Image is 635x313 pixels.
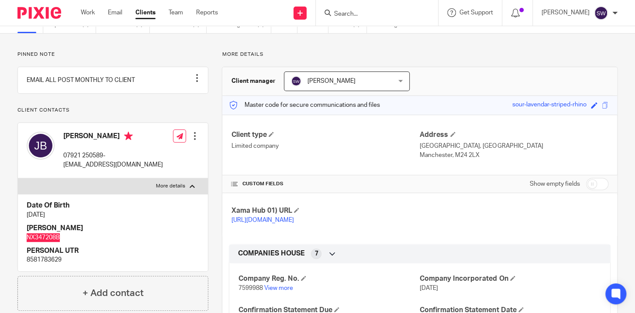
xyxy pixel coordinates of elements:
[169,8,183,17] a: Team
[420,142,608,150] p: [GEOGRAPHIC_DATA], [GEOGRAPHIC_DATA]
[63,160,163,169] p: [EMAIL_ADDRESS][DOMAIN_NAME]
[231,206,420,215] h4: Xama Hub 01) URL
[231,142,420,150] p: Limited company
[420,274,601,283] h4: Company Incorporated On
[333,10,412,18] input: Search
[222,51,618,58] p: More details
[27,224,199,233] h4: [PERSON_NAME]
[156,183,185,190] p: More details
[63,132,163,143] h4: [PERSON_NAME]
[264,285,293,291] a: View more
[594,6,608,20] img: svg%3E
[231,77,275,85] h3: Client manager
[63,151,163,160] p: 07921 250589-
[530,180,580,188] label: Show empty fields
[231,130,420,139] h4: Client type
[27,132,55,160] img: svg%3E
[27,255,199,264] p: 8581783629
[17,51,208,58] p: Pinned note
[27,246,199,255] h4: PERSONAL UTR
[124,132,133,140] i: Primary
[27,211,199,219] p: [DATE]
[420,285,438,291] span: [DATE]
[229,101,380,109] p: Master code for secure communications and files
[314,249,318,258] span: 7
[135,8,155,17] a: Clients
[420,151,608,160] p: Manchester, M24 2LX
[238,249,304,258] span: COMPANIES HOUSE
[238,274,420,283] h4: Company Reg. No.
[542,8,590,17] p: [PERSON_NAME]
[459,10,493,16] span: Get Support
[108,8,122,17] a: Email
[81,8,95,17] a: Work
[83,286,144,300] h4: + Add contact
[27,201,199,210] h4: Date Of Birth
[231,217,293,223] a: [URL][DOMAIN_NAME]
[17,7,61,19] img: Pixie
[291,76,301,86] img: svg%3E
[17,107,208,114] p: Client contacts
[512,100,587,110] div: sour-lavendar-striped-rhino
[27,233,199,242] p: NX347208B
[196,8,218,17] a: Reports
[238,285,262,291] span: 7599988
[307,78,355,84] span: [PERSON_NAME]
[231,180,420,187] h4: CUSTOM FIELDS
[420,130,608,139] h4: Address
